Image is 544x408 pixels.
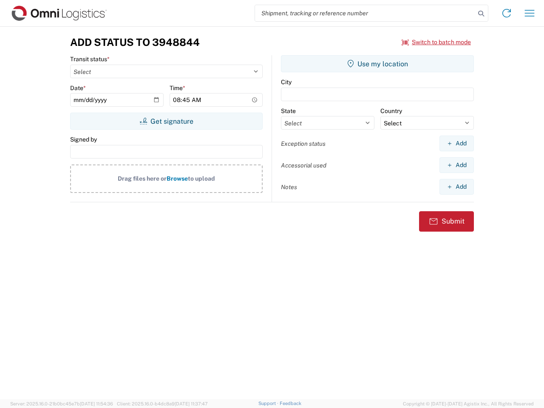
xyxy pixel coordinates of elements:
[10,401,113,406] span: Server: 2025.16.0-21b0bc45e7b
[380,107,402,115] label: Country
[281,107,296,115] label: State
[281,78,292,86] label: City
[70,136,97,143] label: Signed by
[118,175,167,182] span: Drag files here or
[70,113,263,130] button: Get signature
[439,179,474,195] button: Add
[419,211,474,232] button: Submit
[403,400,534,408] span: Copyright © [DATE]-[DATE] Agistix Inc., All Rights Reserved
[439,136,474,151] button: Add
[70,84,86,92] label: Date
[402,35,471,49] button: Switch to batch mode
[258,401,280,406] a: Support
[70,36,200,48] h3: Add Status to 3948844
[117,401,208,406] span: Client: 2025.16.0-b4dc8a9
[255,5,475,21] input: Shipment, tracking or reference number
[188,175,215,182] span: to upload
[175,401,208,406] span: [DATE] 11:37:47
[281,55,474,72] button: Use my location
[281,161,326,169] label: Accessorial used
[281,140,326,147] label: Exception status
[439,157,474,173] button: Add
[80,401,113,406] span: [DATE] 11:54:36
[70,55,110,63] label: Transit status
[167,175,188,182] span: Browse
[281,183,297,191] label: Notes
[280,401,301,406] a: Feedback
[170,84,185,92] label: Time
